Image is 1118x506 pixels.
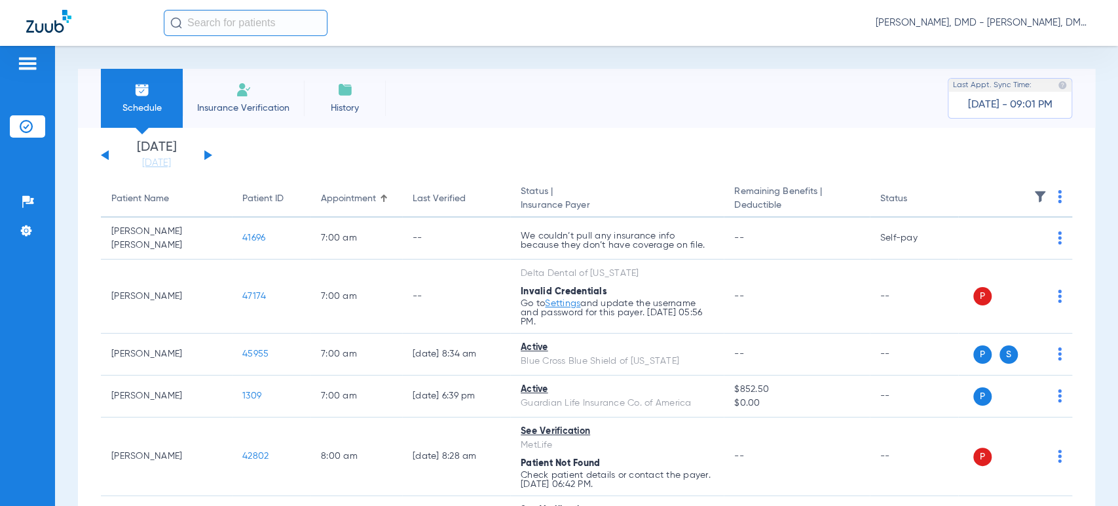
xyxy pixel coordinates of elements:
img: group-dot-blue.svg [1058,290,1062,303]
div: Blue Cross Blue Shield of [US_STATE] [521,355,713,368]
span: Insurance Payer [521,199,713,212]
span: 41696 [242,233,265,243]
div: Active [521,383,713,397]
td: 7:00 AM [310,376,402,418]
span: Patient Not Found [521,459,600,468]
td: -- [402,218,510,260]
td: -- [870,418,958,496]
img: group-dot-blue.svg [1058,231,1062,244]
iframe: Chat Widget [1053,443,1118,506]
img: hamburger-icon [17,56,38,71]
img: group-dot-blue.svg [1058,389,1062,402]
td: -- [402,260,510,334]
span: -- [734,452,744,461]
img: group-dot-blue.svg [1058,347,1062,360]
div: See Verification [521,425,713,438]
img: filter.svg [1034,190,1047,203]
img: last sync help info [1058,81,1067,90]
img: Search Icon [170,17,182,29]
td: -- [870,376,958,418]
span: 47174 [242,292,266,301]
span: $0.00 [734,397,859,410]
img: Manual Insurance Verification [236,82,252,98]
span: S [999,345,1018,364]
input: Search for patients [164,10,327,36]
span: $852.50 [734,383,859,397]
span: History [314,102,376,115]
td: [PERSON_NAME] [101,376,232,418]
div: Guardian Life Insurance Co. of America [521,397,713,410]
div: MetLife [521,438,713,452]
td: [PERSON_NAME] [101,260,232,334]
li: [DATE] [117,141,196,170]
td: Self-pay [870,218,958,260]
span: P [973,448,992,466]
td: 7:00 AM [310,334,402,376]
img: Zuub Logo [26,10,71,33]
div: Patient ID [242,192,284,206]
td: [PERSON_NAME] [101,334,232,376]
span: Schedule [111,102,173,115]
span: Invalid Credentials [521,287,607,296]
span: [PERSON_NAME], DMD - [PERSON_NAME], DMD [876,16,1092,29]
span: P [973,345,992,364]
td: -- [870,334,958,376]
span: Deductible [734,199,859,212]
div: Delta Dental of [US_STATE] [521,267,713,281]
span: -- [734,233,744,243]
td: 8:00 AM [310,418,402,496]
div: Appointment [321,192,376,206]
div: Appointment [321,192,392,206]
span: P [973,387,992,406]
td: [PERSON_NAME] [101,418,232,496]
td: [PERSON_NAME] [PERSON_NAME] [101,218,232,260]
a: Settings [545,299,580,308]
img: group-dot-blue.svg [1058,190,1062,203]
span: -- [734,349,744,359]
div: Patient Name [111,192,221,206]
div: Patient Name [111,192,169,206]
span: 45955 [242,349,269,359]
img: Schedule [134,82,150,98]
div: Patient ID [242,192,300,206]
td: 7:00 AM [310,218,402,260]
p: Check patient details or contact the payer. [DATE] 06:42 PM. [521,471,713,489]
span: Last Appt. Sync Time: [953,79,1032,92]
a: [DATE] [117,157,196,170]
th: Remaining Benefits | [724,181,869,218]
td: [DATE] 6:39 PM [402,376,510,418]
td: [DATE] 8:34 AM [402,334,510,376]
span: Insurance Verification [193,102,294,115]
th: Status | [510,181,724,218]
td: [DATE] 8:28 AM [402,418,510,496]
p: We couldn’t pull any insurance info because they don’t have coverage on file. [521,231,713,250]
div: Last Verified [413,192,466,206]
th: Status [870,181,958,218]
span: 1309 [242,391,261,400]
span: [DATE] - 09:01 PM [968,98,1053,111]
td: -- [870,260,958,334]
img: History [337,82,353,98]
div: Active [521,341,713,355]
span: P [973,287,992,305]
span: -- [734,292,744,301]
div: Last Verified [413,192,500,206]
p: Go to and update the username and password for this payer. [DATE] 05:56 PM. [521,299,713,326]
span: 42802 [242,452,269,461]
td: 7:00 AM [310,260,402,334]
